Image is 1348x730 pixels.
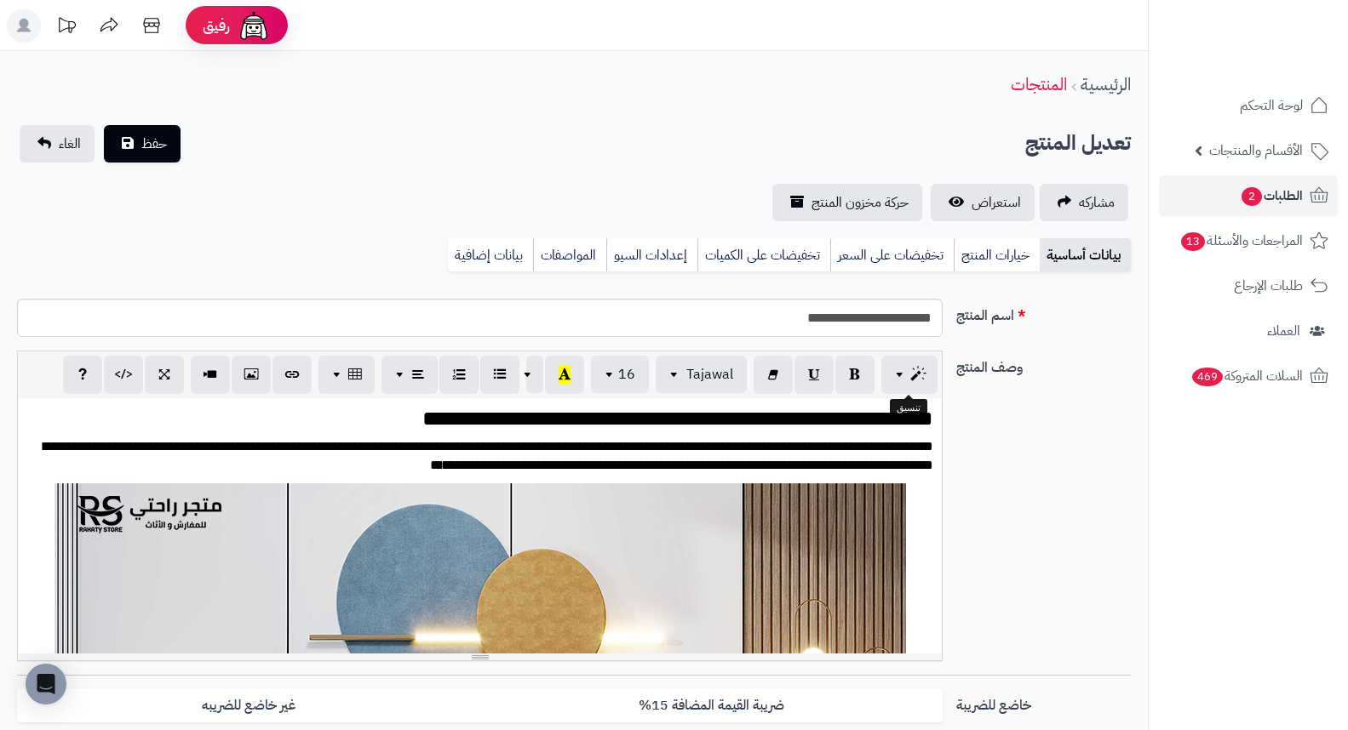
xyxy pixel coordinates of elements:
span: رفيق [203,15,230,36]
label: اسم المنتج [949,299,1138,326]
img: ai-face.png [237,9,271,43]
a: المنتجات [1011,71,1067,97]
button: 16 [591,356,649,393]
span: السلات المتروكة [1190,364,1303,388]
label: ضريبة القيمة المضافة 15% [480,688,944,723]
a: لوحة التحكم [1159,85,1338,126]
label: غير خاضع للضريبه [17,688,480,723]
button: حفظ [104,125,181,163]
a: المواصفات [533,238,606,272]
label: خاضع للضريبة [949,688,1138,716]
span: الأقسام والمنتجات [1209,139,1303,163]
a: الطلبات2 [1159,175,1338,216]
span: الطلبات [1240,184,1303,208]
span: حفظ [141,134,167,154]
a: الغاء [20,125,95,163]
label: وصف المنتج [949,351,1138,378]
span: العملاء [1267,319,1300,343]
span: 2 [1241,186,1263,207]
a: حركة مخزون المنتج [772,184,922,221]
span: الغاء [59,134,81,154]
a: استعراض [931,184,1035,221]
a: إعدادات السيو [606,238,697,272]
a: السلات المتروكة469 [1159,356,1338,396]
button: Tajawal [656,356,747,393]
span: 16 [618,364,635,385]
span: حركة مخزون المنتج [812,192,909,213]
a: الرئيسية [1081,71,1131,97]
a: بيانات أساسية [1040,238,1131,272]
a: تحديثات المنصة [45,9,88,47]
span: مشاركه [1079,192,1115,213]
a: مشاركه [1040,184,1128,221]
span: 13 [1180,231,1206,252]
span: Tajawal [686,364,733,385]
a: العملاء [1159,311,1338,351]
a: بيانات إضافية [448,238,533,272]
img: logo-2.png [1232,13,1332,48]
span: المراجعات والأسئلة [1179,229,1303,253]
span: استعراض [972,192,1021,213]
a: المراجعات والأسئلة13 [1159,220,1338,261]
a: خيارات المنتج [954,238,1040,272]
div: تنسيق [890,399,927,418]
h2: تعديل المنتج [1025,126,1131,161]
a: تخفيضات على الكميات [697,238,830,272]
span: طلبات الإرجاع [1234,274,1303,298]
span: 469 [1191,367,1225,387]
a: طلبات الإرجاع [1159,265,1338,306]
a: تخفيضات على السعر [830,238,954,272]
span: لوحة التحكم [1240,94,1303,117]
div: Open Intercom Messenger [26,664,66,704]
